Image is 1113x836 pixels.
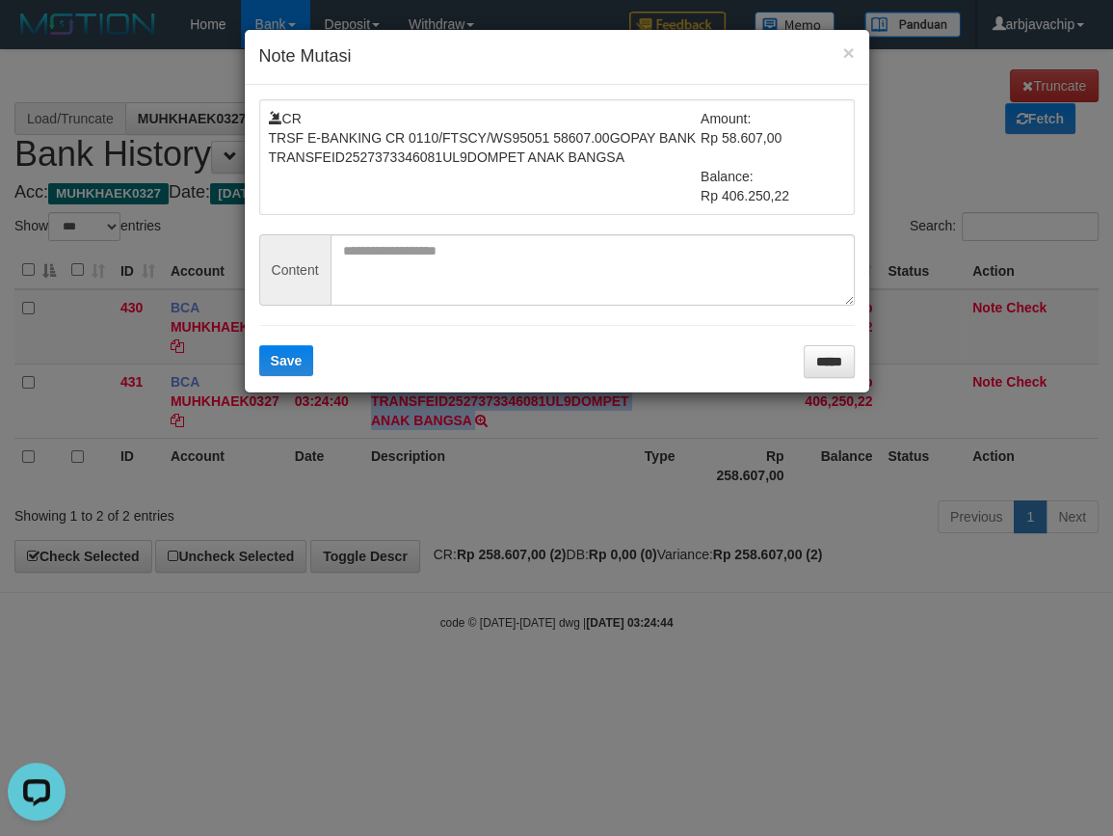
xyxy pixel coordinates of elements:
td: CR TRSF E-BANKING CR 0110/FTSCY/WS95051 58607.00GOPAY BANK TRANSFEID2527373346081UL9DOMPET ANAK B... [269,109,702,205]
td: Amount: Rp 58.607,00 Balance: Rp 406.250,22 [701,109,845,205]
h4: Note Mutasi [259,44,855,69]
button: × [842,42,854,63]
span: Content [259,234,331,306]
button: Open LiveChat chat widget [8,8,66,66]
span: Save [271,353,303,368]
button: Save [259,345,314,376]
